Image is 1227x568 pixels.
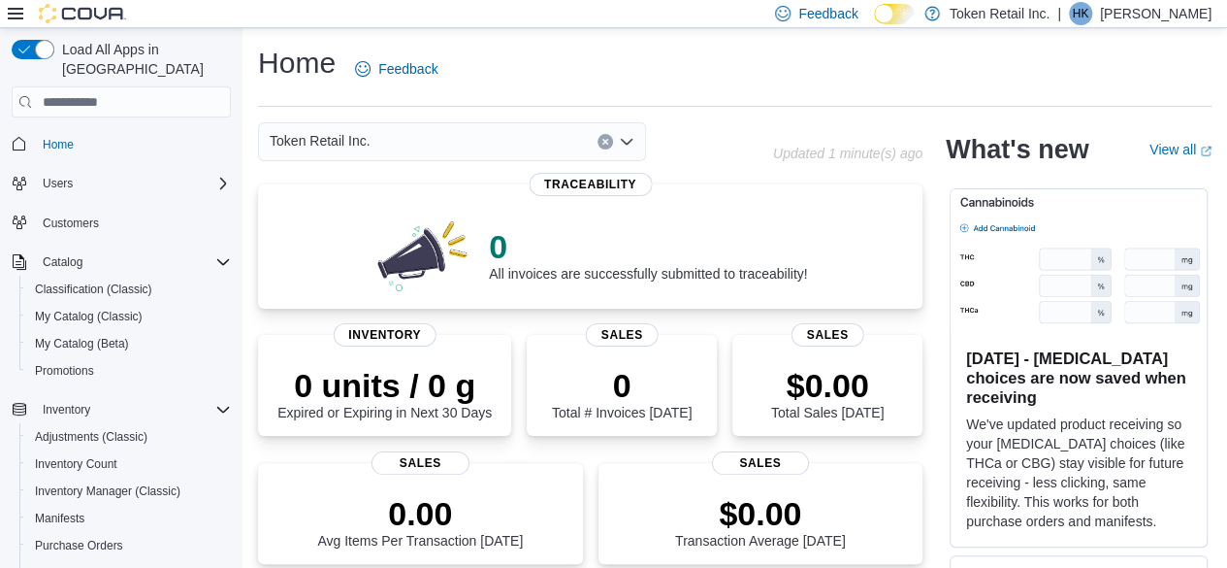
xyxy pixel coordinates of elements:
span: Promotions [27,359,231,383]
span: Adjustments (Classic) [35,429,147,445]
img: 0 [372,216,473,293]
p: | [1057,2,1061,25]
span: Customers [43,216,99,231]
span: Inventory Count [27,452,231,476]
p: 0 units / 0 g [277,366,492,405]
span: Sales [586,323,659,347]
span: Inventory [43,402,90,418]
button: Users [4,170,239,197]
button: My Catalog (Classic) [19,303,239,330]
span: Dark Mode [874,24,875,25]
span: Inventory [333,323,436,347]
span: My Catalog (Beta) [27,332,231,355]
span: Classification (Classic) [35,282,152,297]
a: Home [35,133,81,156]
p: 0 [489,227,807,266]
span: Traceability [529,173,652,196]
input: Dark Mode [874,4,915,24]
div: Hassan Khan [1069,2,1092,25]
button: Manifests [19,505,239,532]
span: Token Retail Inc. [270,129,371,152]
span: Users [43,176,73,191]
button: Customers [4,209,239,237]
span: Customers [35,211,231,235]
span: Catalog [35,251,231,274]
p: $0.00 [771,366,884,405]
span: Catalog [43,254,82,270]
p: $0.00 [675,494,846,533]
span: HK [1073,2,1089,25]
span: Promotions [35,363,94,379]
div: Transaction Average [DATE] [675,494,846,549]
button: My Catalog (Beta) [19,330,239,357]
span: Purchase Orders [27,534,231,557]
svg: External link [1200,146,1211,157]
button: Users [35,172,81,195]
button: Purchase Orders [19,532,239,559]
span: Inventory Count [35,456,117,472]
a: Classification (Classic) [27,278,160,301]
button: Inventory Count [19,451,239,478]
button: Catalog [4,249,239,276]
span: Home [35,131,231,155]
button: Inventory [4,396,239,423]
a: Adjustments (Classic) [27,425,155,449]
span: Inventory [35,398,231,421]
button: Classification (Classic) [19,276,239,303]
a: Inventory Manager (Classic) [27,480,188,503]
span: Purchase Orders [35,538,123,553]
a: Customers [35,212,107,235]
div: All invoices are successfully submitted to traceability! [489,227,807,282]
a: Feedback [347,50,445,88]
div: Avg Items Per Transaction [DATE] [317,494,523,549]
p: Token Retail Inc. [950,2,1050,25]
span: Sales [371,451,468,475]
span: Load All Apps in [GEOGRAPHIC_DATA] [54,40,231,79]
span: Home [43,137,74,152]
a: Manifests [27,507,92,530]
div: Expired or Expiring in Next 30 Days [277,366,492,420]
span: My Catalog (Classic) [27,305,231,328]
a: Purchase Orders [27,534,131,557]
button: Inventory [35,398,98,421]
span: Sales [712,451,809,475]
span: My Catalog (Beta) [35,336,129,351]
a: View allExternal link [1149,142,1211,157]
h1: Home [258,44,336,83]
span: Feedback [798,4,857,23]
span: Feedback [378,59,437,79]
span: Sales [791,323,864,347]
p: Updated 1 minute(s) ago [773,146,922,161]
h3: [DATE] - [MEDICAL_DATA] choices are now saved when receiving [966,349,1191,407]
span: Users [35,172,231,195]
p: 0 [552,366,692,405]
span: Manifests [27,507,231,530]
button: Open list of options [619,134,634,150]
span: My Catalog (Classic) [35,309,143,324]
button: Clear input [597,134,613,150]
img: Cova [39,4,126,23]
p: [PERSON_NAME] [1100,2,1211,25]
span: Classification (Classic) [27,278,231,301]
p: We've updated product receiving so your [MEDICAL_DATA] choices (like THCa or CBG) stay visible fo... [966,415,1191,531]
button: Adjustments (Classic) [19,423,239,451]
button: Inventory Manager (Classic) [19,478,239,505]
button: Catalog [35,251,90,274]
h2: What's new [946,134,1088,165]
span: Inventory Manager (Classic) [35,484,180,499]
a: Promotions [27,359,102,383]
a: My Catalog (Classic) [27,305,150,328]
button: Promotions [19,357,239,384]
p: 0.00 [317,494,523,533]
a: My Catalog (Beta) [27,332,137,355]
span: Inventory Manager (Classic) [27,480,231,503]
span: Adjustments (Classic) [27,425,231,449]
span: Manifests [35,511,84,526]
button: Home [4,129,239,157]
div: Total # Invoices [DATE] [552,366,692,420]
a: Inventory Count [27,452,125,476]
div: Total Sales [DATE] [771,366,884,420]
